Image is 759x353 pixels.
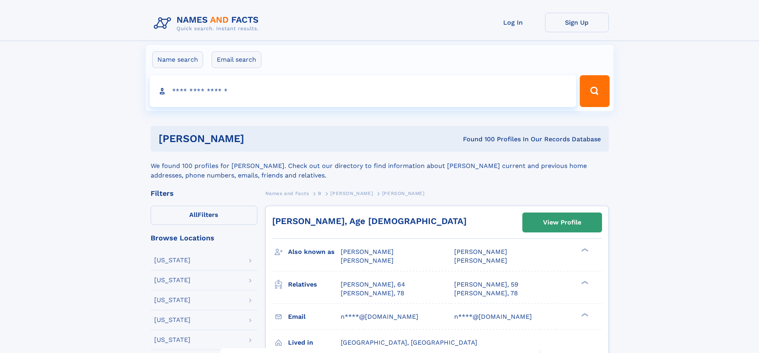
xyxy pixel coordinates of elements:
[272,216,467,226] a: [PERSON_NAME], Age [DEMOGRAPHIC_DATA]
[341,339,477,346] span: [GEOGRAPHIC_DATA], [GEOGRAPHIC_DATA]
[288,278,341,291] h3: Relatives
[454,248,507,255] span: [PERSON_NAME]
[212,51,261,68] label: Email search
[265,188,309,198] a: Names and Facts
[318,191,322,196] span: B
[543,213,581,232] div: View Profile
[151,234,257,242] div: Browse Locations
[341,248,394,255] span: [PERSON_NAME]
[154,337,190,343] div: [US_STATE]
[288,245,341,259] h3: Also known as
[151,152,609,180] div: We found 100 profiles for [PERSON_NAME]. Check out our directory to find information about [PERSO...
[288,310,341,324] h3: Email
[454,289,518,298] a: [PERSON_NAME], 78
[152,51,203,68] label: Name search
[579,280,589,285] div: ❯
[151,190,257,197] div: Filters
[318,188,322,198] a: B
[150,75,577,107] input: search input
[151,13,265,34] img: Logo Names and Facts
[159,134,354,144] h1: [PERSON_NAME]
[154,297,190,303] div: [US_STATE]
[288,336,341,349] h3: Lived in
[353,135,601,144] div: Found 100 Profiles In Our Records Database
[341,257,394,264] span: [PERSON_NAME]
[341,289,404,298] a: [PERSON_NAME], 78
[189,211,198,218] span: All
[545,13,609,32] a: Sign Up
[454,280,518,289] a: [PERSON_NAME], 59
[580,75,609,107] button: Search Button
[154,277,190,283] div: [US_STATE]
[579,248,589,253] div: ❯
[523,213,602,232] a: View Profile
[454,257,507,264] span: [PERSON_NAME]
[330,191,373,196] span: [PERSON_NAME]
[151,206,257,225] label: Filters
[154,257,190,263] div: [US_STATE]
[382,191,425,196] span: [PERSON_NAME]
[579,312,589,317] div: ❯
[330,188,373,198] a: [PERSON_NAME]
[481,13,545,32] a: Log In
[341,280,405,289] a: [PERSON_NAME], 64
[154,317,190,323] div: [US_STATE]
